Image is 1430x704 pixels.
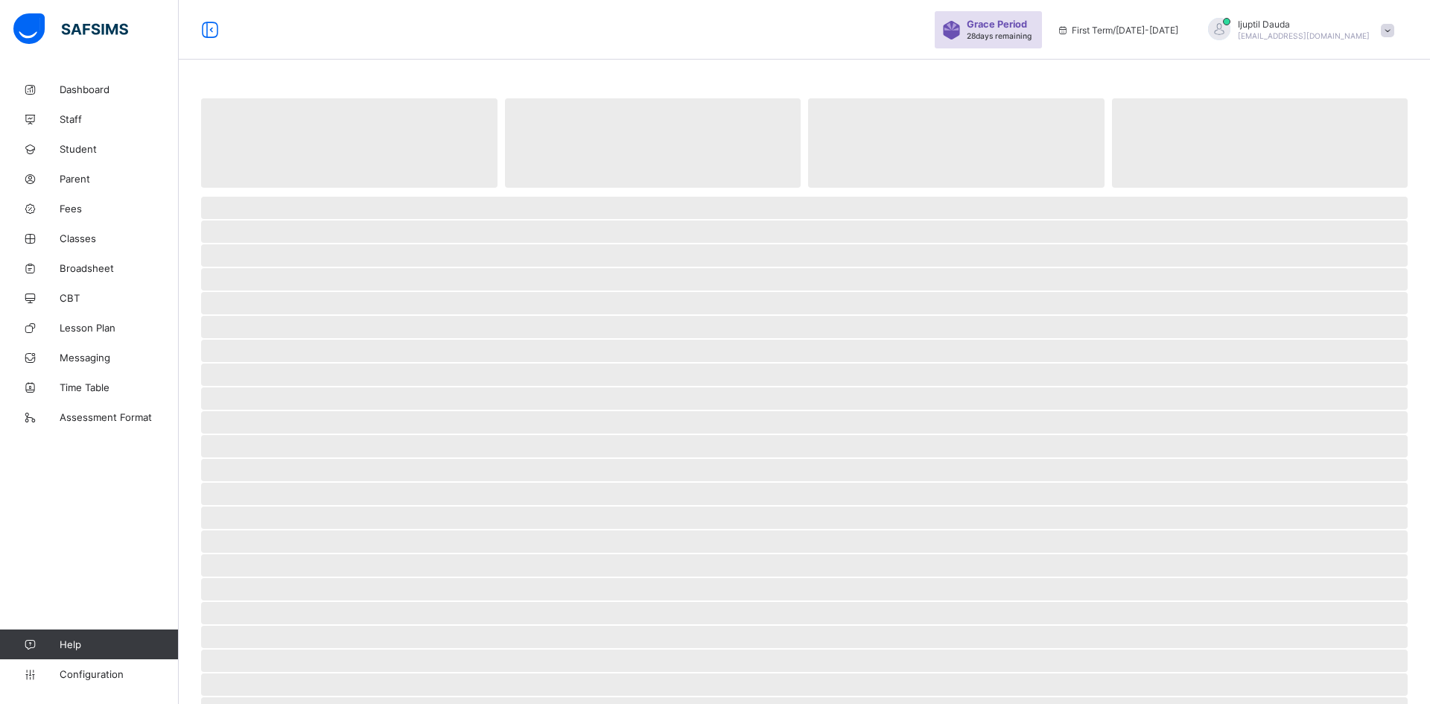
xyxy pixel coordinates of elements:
[201,411,1408,434] span: ‌
[201,435,1408,457] span: ‌
[201,292,1408,314] span: ‌
[1057,25,1178,36] span: session/term information
[201,221,1408,243] span: ‌
[13,13,128,45] img: safsims
[201,197,1408,219] span: ‌
[201,507,1408,529] span: ‌
[60,232,179,244] span: Classes
[201,650,1408,672] span: ‌
[1238,31,1370,40] span: [EMAIL_ADDRESS][DOMAIN_NAME]
[60,173,179,185] span: Parent
[60,83,179,95] span: Dashboard
[201,602,1408,624] span: ‌
[1193,18,1402,42] div: Ijuptil Dauda
[942,21,961,39] img: sticker-purple.71386a28dfed39d6af7621340158ba97.svg
[60,668,178,680] span: Configuration
[201,316,1408,338] span: ‌
[201,268,1408,291] span: ‌
[201,364,1408,386] span: ‌
[967,19,1027,30] span: Grace Period
[201,554,1408,577] span: ‌
[505,98,801,188] span: ‌
[60,352,179,364] span: Messaging
[201,244,1408,267] span: ‌
[201,626,1408,648] span: ‌
[60,203,179,215] span: Fees
[201,483,1408,505] span: ‌
[1112,98,1408,188] span: ‌
[1238,19,1370,30] span: Ijuptil Dauda
[60,638,178,650] span: Help
[201,673,1408,696] span: ‌
[60,262,179,274] span: Broadsheet
[60,143,179,155] span: Student
[201,530,1408,553] span: ‌
[60,113,179,125] span: Staff
[967,31,1032,40] span: 28 days remaining
[201,387,1408,410] span: ‌
[60,292,179,304] span: CBT
[60,411,179,423] span: Assessment Format
[60,322,179,334] span: Lesson Plan
[808,98,1105,188] span: ‌
[201,98,498,188] span: ‌
[201,340,1408,362] span: ‌
[60,381,179,393] span: Time Table
[201,459,1408,481] span: ‌
[201,578,1408,600] span: ‌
